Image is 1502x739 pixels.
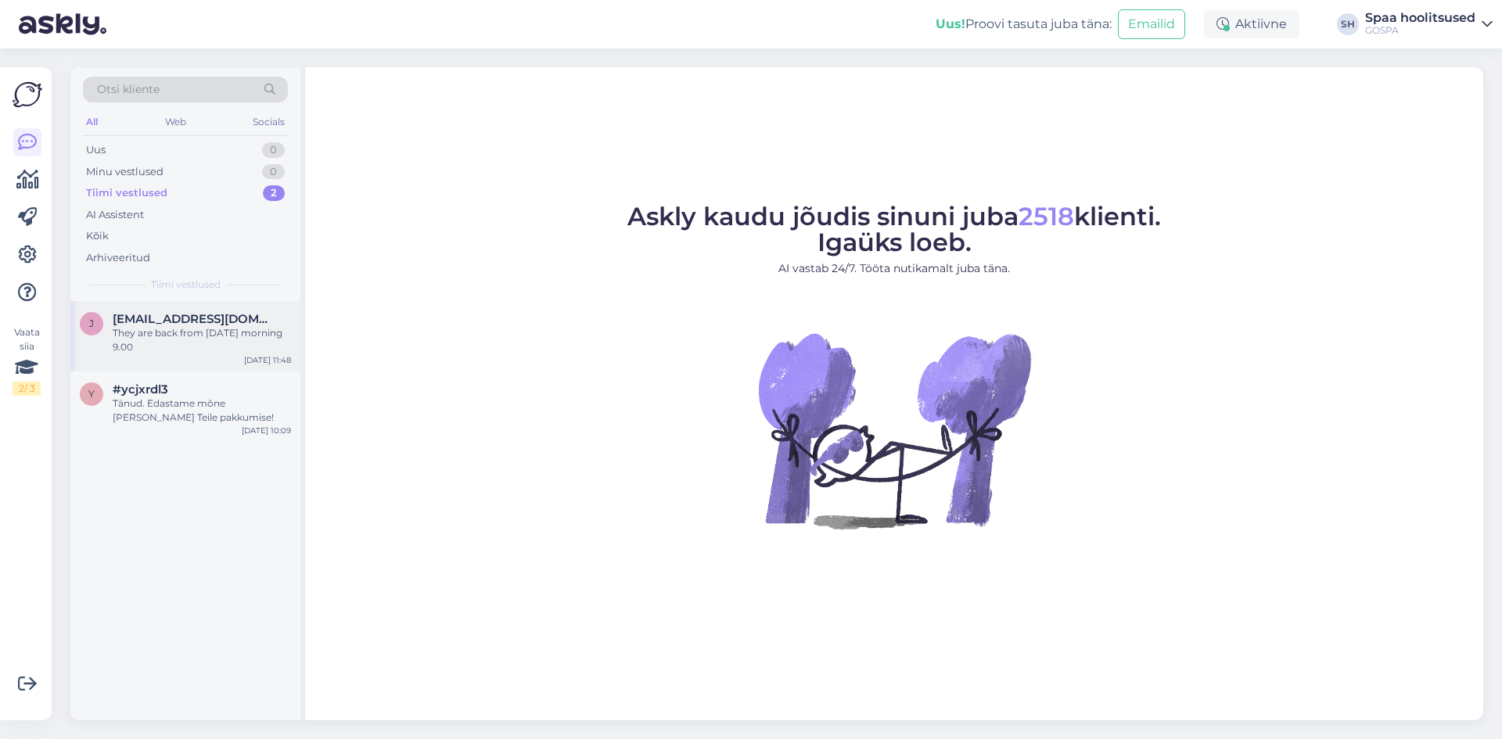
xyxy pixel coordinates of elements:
button: Emailid [1118,9,1185,39]
div: Uus [86,142,106,158]
div: Tänud. Edastame mõne [PERSON_NAME] Teile pakkumise! [113,396,291,425]
span: Tiimi vestlused [151,278,221,292]
div: Minu vestlused [86,164,163,180]
div: All [83,112,101,132]
div: Tiimi vestlused [86,185,167,201]
div: Web [162,112,189,132]
div: 0 [262,164,285,180]
span: 2518 [1019,201,1074,231]
div: 2 / 3 [13,382,41,396]
span: Askly kaudu jõudis sinuni juba klienti. Igaüks loeb. [627,201,1161,257]
div: 2 [263,185,285,201]
span: jan.gustav@inbox.lv [113,312,275,326]
div: [DATE] 11:48 [244,354,291,366]
div: AI Assistent [86,207,144,223]
div: GOSPA [1365,24,1475,37]
div: Socials [250,112,288,132]
div: Kõik [86,228,109,244]
b: Uus! [936,16,965,31]
img: No Chat active [753,289,1035,571]
div: 0 [262,142,285,158]
img: Askly Logo [13,80,42,109]
div: [DATE] 10:09 [242,425,291,436]
div: Spaa hoolitsused [1365,12,1475,24]
span: j [89,317,94,329]
span: #ycjxrdl3 [113,382,168,396]
div: Aktiivne [1204,10,1299,38]
p: AI vastab 24/7. Tööta nutikamalt juba täna. [627,260,1161,277]
span: Otsi kliente [97,81,160,98]
div: SH [1337,13,1359,35]
span: y [88,388,95,400]
div: Arhiveeritud [86,250,150,266]
div: Vaata siia [13,325,41,396]
div: They are back from [DATE] morning 9.00 [113,326,291,354]
a: Spaa hoolitsusedGOSPA [1365,12,1493,37]
div: Proovi tasuta juba täna: [936,15,1112,34]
